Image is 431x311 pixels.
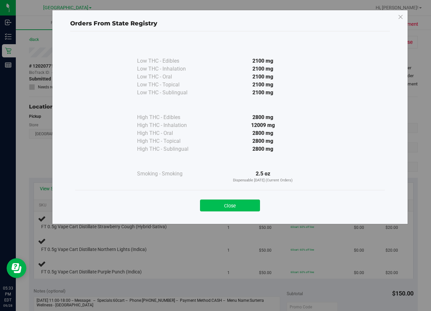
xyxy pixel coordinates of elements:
[200,200,260,211] button: Close
[203,89,323,97] div: 2100 mg
[203,137,323,145] div: 2800 mg
[137,57,203,65] div: Low THC - Edibles
[203,178,323,183] p: Dispensable [DATE] (Current Orders)
[203,129,323,137] div: 2800 mg
[137,73,203,81] div: Low THC - Oral
[203,57,323,65] div: 2100 mg
[203,145,323,153] div: 2800 mg
[137,81,203,89] div: Low THC - Topical
[137,145,203,153] div: High THC - Sublingual
[70,20,157,27] span: Orders From State Registry
[137,65,203,73] div: Low THC - Inhalation
[137,137,203,145] div: High THC - Topical
[7,258,26,278] iframe: Resource center
[203,121,323,129] div: 12009 mg
[203,65,323,73] div: 2100 mg
[137,89,203,97] div: Low THC - Sublingual
[203,113,323,121] div: 2800 mg
[137,121,203,129] div: High THC - Inhalation
[137,170,203,178] div: Smoking - Smoking
[137,113,203,121] div: High THC - Edibles
[137,129,203,137] div: High THC - Oral
[203,170,323,183] div: 2.5 oz
[203,73,323,81] div: 2100 mg
[203,81,323,89] div: 2100 mg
